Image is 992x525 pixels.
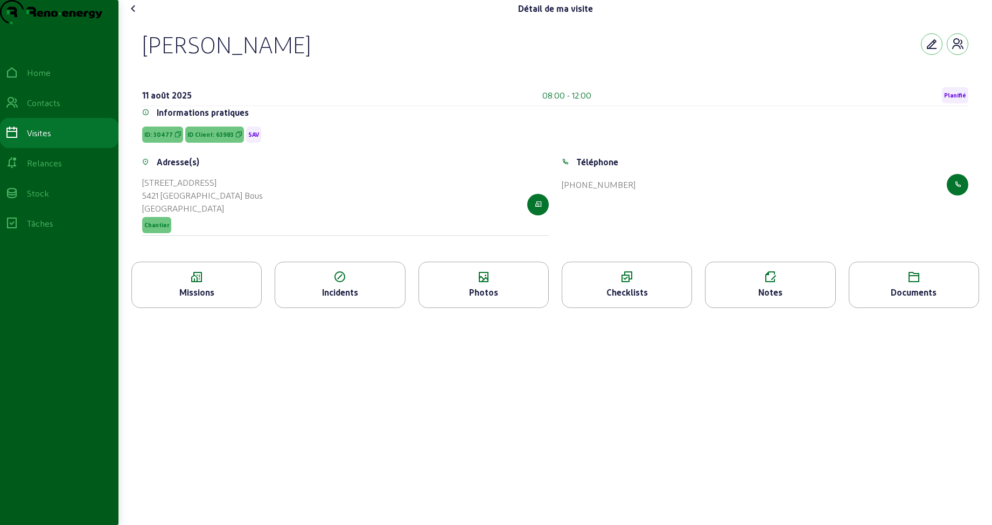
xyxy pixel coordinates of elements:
div: Home [27,66,51,79]
div: Téléphone [576,156,618,169]
div: [STREET_ADDRESS] [142,176,263,189]
div: Notes [705,286,835,299]
span: Planifié [944,92,966,99]
span: SAV [248,131,259,138]
div: Photos [419,286,548,299]
div: Checklists [562,286,691,299]
div: Adresse(s) [157,156,199,169]
div: Visites [27,127,51,139]
div: 5421 [GEOGRAPHIC_DATA] Bous [142,189,263,202]
div: Contacts [27,96,60,109]
div: 11 août 2025 [142,89,192,102]
div: Détail de ma visite [518,2,593,15]
span: ID: 30477 [144,131,173,138]
span: Chantier [144,221,169,229]
div: 08:00 - 12:00 [542,89,591,102]
div: Stock [27,187,49,200]
div: Missions [132,286,261,299]
div: [PERSON_NAME] [142,30,311,58]
span: ID Client: 63983 [187,131,234,138]
div: [PHONE_NUMBER] [562,178,635,191]
div: Informations pratiques [157,106,249,119]
div: Incidents [275,286,404,299]
div: [GEOGRAPHIC_DATA] [142,202,263,215]
div: Tâches [27,217,53,230]
div: Documents [849,286,979,299]
div: Relances [27,157,62,170]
